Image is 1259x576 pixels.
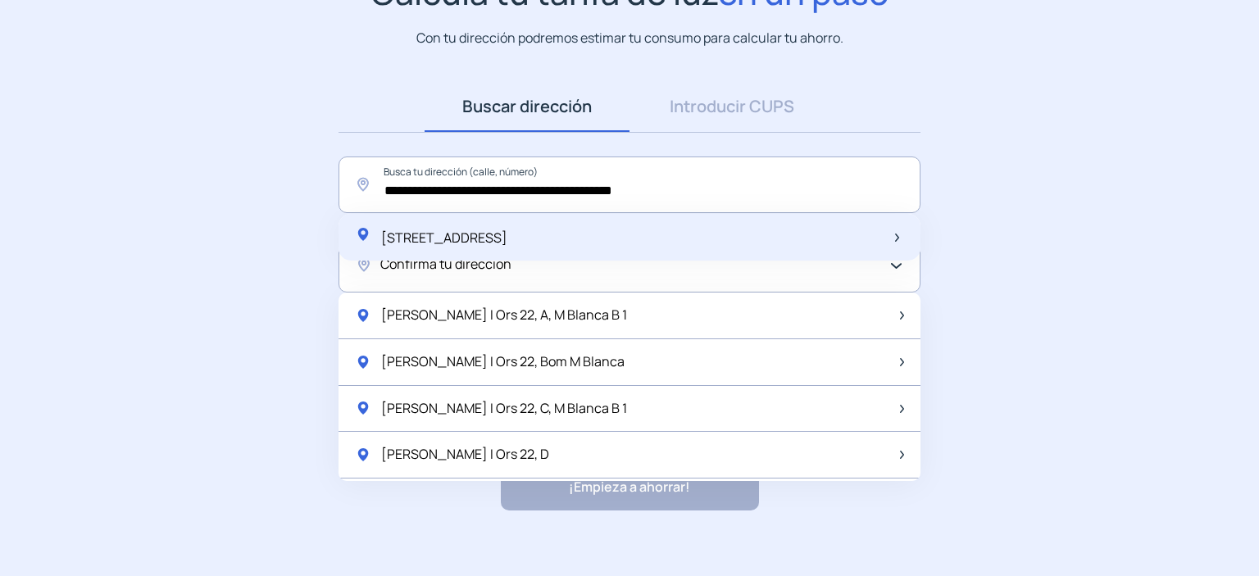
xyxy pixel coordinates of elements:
[355,354,371,370] img: location-pin-green.svg
[380,254,511,275] span: Confirma tu dirección
[381,444,549,465] span: [PERSON_NAME] I Ors 22, D
[425,81,629,132] a: Buscar dirección
[381,229,507,247] span: [STREET_ADDRESS]
[416,28,843,48] p: Con tu dirección podremos estimar tu consumo para calcular tu ahorro.
[629,81,834,132] a: Introducir CUPS
[355,400,371,416] img: location-pin-green.svg
[355,447,371,463] img: location-pin-green.svg
[895,234,899,242] img: arrow-next-item.svg
[900,358,904,366] img: arrow-next-item.svg
[355,307,371,324] img: location-pin-green.svg
[900,405,904,413] img: arrow-next-item.svg
[355,226,371,243] img: location-pin-green.svg
[381,398,627,420] span: [PERSON_NAME] I Ors 22, C, M Blanca B 1
[381,351,625,373] span: [PERSON_NAME] I Ors 22, Bom M Blanca
[900,311,904,320] img: arrow-next-item.svg
[900,451,904,459] img: arrow-next-item.svg
[381,305,627,326] span: [PERSON_NAME] I Ors 22, A, M Blanca B 1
